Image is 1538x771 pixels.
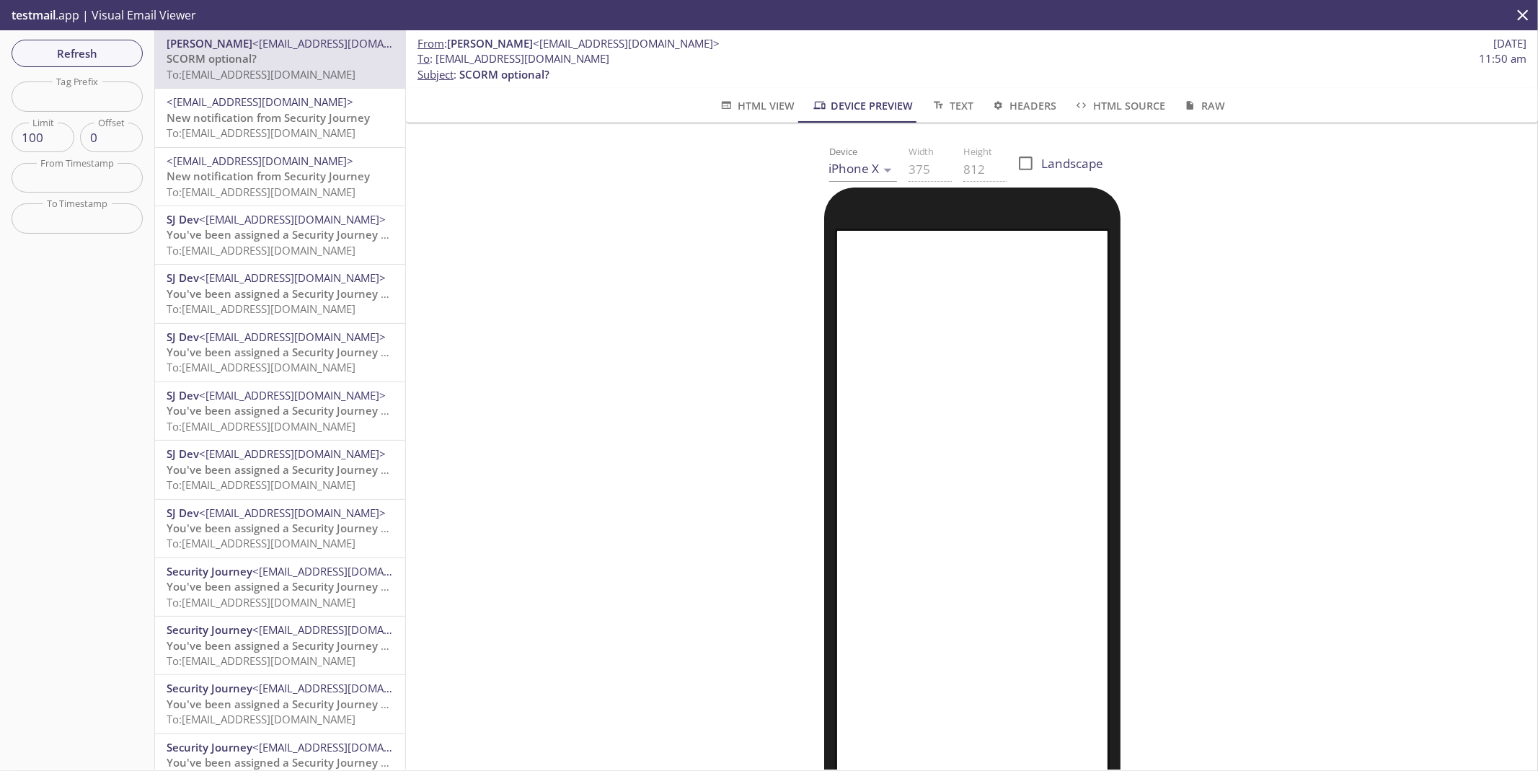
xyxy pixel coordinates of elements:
div: iPhone X [829,157,897,181]
span: New notification from Security Journey [167,169,370,183]
span: SJ Dev [167,270,199,285]
div: SJ Dev<[EMAIL_ADDRESS][DOMAIN_NAME]>You've been assigned a Security Journey Knowledge AssessmentT... [155,324,405,382]
div: <[EMAIL_ADDRESS][DOMAIN_NAME]>New notification from Security JourneyTo:[EMAIL_ADDRESS][DOMAIN_NAME] [155,89,405,146]
span: <[EMAIL_ADDRESS][DOMAIN_NAME]> [199,270,386,285]
span: <[EMAIL_ADDRESS][DOMAIN_NAME]> [199,212,386,226]
span: Device Preview [812,97,913,115]
span: To: [EMAIL_ADDRESS][DOMAIN_NAME] [167,360,355,374]
span: : [417,36,720,51]
div: SJ Dev<[EMAIL_ADDRESS][DOMAIN_NAME]>You've been assigned a Security Journey Knowledge AssessmentT... [155,265,405,322]
span: You've been assigned a Security Journey Knowledge Assessment [167,345,503,359]
div: Security Journey<[EMAIL_ADDRESS][DOMAIN_NAME]>You've been assigned a Security Journey Knowledge A... [155,617,405,674]
span: You've been assigned a Security Journey Knowledge Assessment [167,697,503,711]
span: <[EMAIL_ADDRESS][DOMAIN_NAME]> [252,564,439,578]
span: Security Journey [167,622,252,637]
span: You've been assigned a Security Journey Knowledge Assessment [167,286,503,301]
span: New notification from Security Journey [167,110,370,125]
span: You've been assigned a Security Journey Knowledge Assessment [167,403,503,418]
span: SJ Dev [167,506,199,520]
span: To: [EMAIL_ADDRESS][DOMAIN_NAME] [167,419,355,433]
span: To: [EMAIL_ADDRESS][DOMAIN_NAME] [167,185,355,199]
span: HTML Source [1074,97,1164,115]
span: <[EMAIL_ADDRESS][DOMAIN_NAME]> [167,94,353,109]
span: Subject [417,67,454,81]
span: To [417,51,430,66]
span: You've been assigned a Security Journey Knowledge Assessment [167,638,503,653]
label: Width [909,147,934,157]
span: Security Journey [167,740,252,754]
span: Refresh [23,44,131,63]
span: To: [EMAIL_ADDRESS][DOMAIN_NAME] [167,477,355,492]
span: From [417,36,444,50]
label: Device [829,147,858,157]
span: SCORM optional? [459,67,549,81]
span: <[EMAIL_ADDRESS][DOMAIN_NAME]> [533,36,720,50]
span: To: [EMAIL_ADDRESS][DOMAIN_NAME] [167,595,355,609]
div: [PERSON_NAME]<[EMAIL_ADDRESS][DOMAIN_NAME]>SCORM optional?To:[EMAIL_ADDRESS][DOMAIN_NAME] [155,30,405,88]
span: To: [EMAIL_ADDRESS][DOMAIN_NAME] [167,301,355,316]
span: Raw [1183,97,1225,115]
span: : [EMAIL_ADDRESS][DOMAIN_NAME] [417,51,609,66]
span: Landscape [1041,154,1103,173]
span: SJ Dev [167,212,199,226]
span: <[EMAIL_ADDRESS][DOMAIN_NAME]> [252,681,439,695]
div: SJ Dev<[EMAIL_ADDRESS][DOMAIN_NAME]>You've been assigned a Security Journey Knowledge AssessmentT... [155,206,405,264]
div: SJ Dev<[EMAIL_ADDRESS][DOMAIN_NAME]>You've been assigned a Security Journey Knowledge AssessmentT... [155,382,405,440]
span: [DATE] [1493,36,1526,51]
span: To: [EMAIL_ADDRESS][DOMAIN_NAME] [167,67,355,81]
span: <[EMAIL_ADDRESS][DOMAIN_NAME]> [252,740,439,754]
div: SJ Dev<[EMAIL_ADDRESS][DOMAIN_NAME]>You've been assigned a Security Journey Knowledge AssessmentT... [155,441,405,498]
span: SJ Dev [167,388,199,402]
span: Security Journey [167,681,252,695]
span: You've been assigned a Security Journey Knowledge Assessment [167,462,503,477]
span: testmail [12,7,56,23]
span: SCORM optional? [167,51,257,66]
span: Headers [991,97,1056,115]
span: 11:50 am [1479,51,1526,66]
span: To: [EMAIL_ADDRESS][DOMAIN_NAME] [167,125,355,140]
span: <[EMAIL_ADDRESS][DOMAIN_NAME]> [252,622,439,637]
span: <[EMAIL_ADDRESS][DOMAIN_NAME]> [199,446,386,461]
button: Refresh [12,40,143,67]
span: <[EMAIL_ADDRESS][DOMAIN_NAME]> [199,330,386,344]
span: You've been assigned a Security Journey Knowledge Assessment [167,227,503,242]
div: Security Journey<[EMAIL_ADDRESS][DOMAIN_NAME]>You've been assigned a Security Journey Knowledge A... [155,675,405,733]
p: : [417,51,1526,82]
span: You've been assigned a Security Journey Knowledge Assessment [167,579,503,594]
span: HTML View [719,97,795,115]
span: <[EMAIL_ADDRESS][DOMAIN_NAME]> [167,154,353,168]
label: Height [963,147,992,157]
span: Security Journey [167,564,252,578]
span: [PERSON_NAME] [167,36,252,50]
span: [PERSON_NAME] [447,36,533,50]
span: To: [EMAIL_ADDRESS][DOMAIN_NAME] [167,243,355,257]
span: SJ Dev [167,446,199,461]
div: SJ Dev<[EMAIL_ADDRESS][DOMAIN_NAME]>You've been assigned a Security Journey Knowledge AssessmentT... [155,500,405,558]
span: You've been assigned a Security Journey Knowledge Assessment [167,521,503,535]
span: To: [EMAIL_ADDRESS][DOMAIN_NAME] [167,653,355,668]
span: To: [EMAIL_ADDRESS][DOMAIN_NAME] [167,536,355,550]
span: <[EMAIL_ADDRESS][DOMAIN_NAME]> [199,506,386,520]
span: <[EMAIL_ADDRESS][DOMAIN_NAME]> [252,36,439,50]
div: <[EMAIL_ADDRESS][DOMAIN_NAME]>New notification from Security JourneyTo:[EMAIL_ADDRESS][DOMAIN_NAME] [155,148,405,206]
span: <[EMAIL_ADDRESS][DOMAIN_NAME]> [199,388,386,402]
span: To: [EMAIL_ADDRESS][DOMAIN_NAME] [167,712,355,726]
span: SJ Dev [167,330,199,344]
span: You've been assigned a Security Journey Knowledge Assessment [167,755,503,770]
div: Security Journey<[EMAIL_ADDRESS][DOMAIN_NAME]>You've been assigned a Security Journey Knowledge A... [155,558,405,616]
span: Text [931,97,973,115]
